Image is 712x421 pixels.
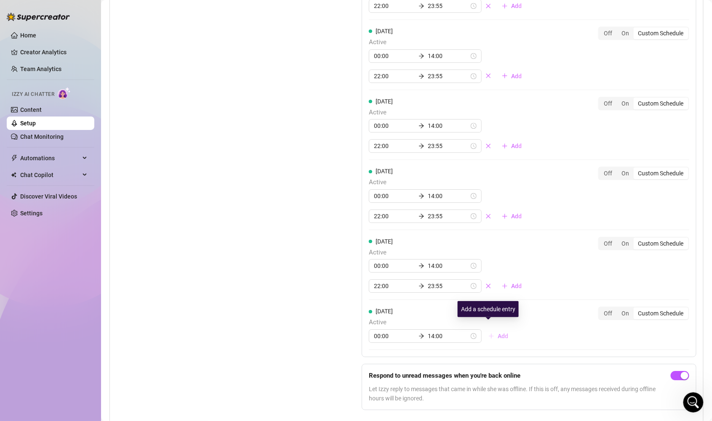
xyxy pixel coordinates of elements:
[617,98,634,109] div: On
[599,307,617,319] div: Off
[374,191,415,201] input: Start time
[599,27,617,39] div: Off
[20,193,77,200] a: Discover Viral Videos
[62,4,108,18] h1: Messages
[599,238,617,249] div: Off
[374,141,415,151] input: Start time
[428,121,469,130] input: End time
[369,108,528,118] span: Active
[374,71,415,81] input: Start time
[419,3,424,9] span: arrow-right
[634,307,688,319] div: Custom Schedule
[485,3,491,9] span: close
[30,225,47,233] div: Tanya
[11,155,18,162] span: thunderbolt
[77,69,102,78] div: • 7m ago
[374,1,415,11] input: Start time
[11,172,16,178] img: Chat Copilot
[30,123,616,130] span: Hi [PERSON_NAME], I just tested and was able to create a bundle and tag a creator successfully. P...
[20,210,43,217] a: Settings
[12,61,22,71] img: Giselle avatar
[502,283,508,289] span: plus
[30,38,79,47] div: [PERSON_NAME]
[511,143,522,149] span: Add
[495,69,528,83] button: Add
[126,262,168,296] button: News
[428,1,469,11] input: End time
[10,29,27,46] img: Profile image for Ella
[49,162,72,171] div: • [DATE]
[10,216,27,233] div: Profile image for Tanya
[617,27,634,39] div: On
[374,51,415,61] input: Start time
[30,100,47,109] div: Tanya
[502,73,508,79] span: plus
[47,283,79,289] span: Messages
[30,162,47,171] div: Tanya
[495,209,528,223] button: Add
[428,331,469,341] input: End time
[634,98,688,109] div: Custom Schedule
[10,185,27,202] img: Profile image for Giselle
[376,28,393,34] span: [DATE]
[369,318,515,328] span: Active
[8,68,19,78] div: J
[30,248,405,254] span: Hi [PERSON_NAME], thanks for reporting this! I’ve shared it with the dev team so they can take a ...
[99,283,112,289] span: Help
[10,123,27,140] img: Profile image for Ella
[419,193,424,199] span: arrow-right
[511,3,522,9] span: Add
[20,133,64,140] a: Chat Monitoring
[20,106,42,113] a: Content
[374,281,415,291] input: Start time
[20,120,36,127] a: Setup
[502,213,508,219] span: plus
[148,3,163,19] div: Close
[20,32,36,39] a: Home
[511,283,522,289] span: Add
[617,238,634,249] div: On
[30,217,547,223] span: Hi [PERSON_NAME], Thank you for your feedback. I passed all the issues to our team, and they will...
[485,143,491,149] span: close
[482,329,515,343] button: Add
[502,3,508,9] span: plus
[28,69,75,78] div: 🌟 Supercreator
[498,333,508,339] span: Add
[16,68,26,78] img: Ella avatar
[617,307,634,319] div: On
[634,167,688,179] div: Custom Schedule
[419,143,424,149] span: arrow-right
[458,301,519,317] div: Add a schedule entry
[511,213,522,220] span: Add
[12,90,54,98] span: Izzy AI Chatter
[10,154,27,171] div: Profile image for Tanya
[49,100,72,109] div: • [DATE]
[12,283,29,289] span: Home
[634,238,688,249] div: Custom Schedule
[419,213,424,219] span: arrow-right
[419,123,424,129] span: arrow-right
[599,98,617,109] div: Off
[10,92,27,109] div: Profile image for Tanya
[30,92,683,99] span: Hi [PERSON_NAME], OnlyFans is experiencing a global messaging issue (both Private and Mass) This ...
[495,279,528,293] button: Add
[369,372,520,379] strong: Respond to unread messages when you're back online
[376,308,393,315] span: [DATE]
[428,261,469,270] input: End time
[80,38,106,47] div: • 6m ago
[374,331,415,341] input: Start time
[428,281,469,291] input: End time
[599,167,617,179] div: Off
[495,139,528,153] button: Add
[369,177,528,188] span: Active
[428,191,469,201] input: End time
[419,283,424,289] span: arrow-right
[419,263,424,269] span: arrow-right
[634,27,688,39] div: Custom Schedule
[369,37,528,48] span: Active
[598,97,689,110] div: segmented control
[20,151,80,165] span: Automations
[20,45,88,59] a: Creator Analytics
[428,71,469,81] input: End time
[80,131,104,140] div: • [DATE]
